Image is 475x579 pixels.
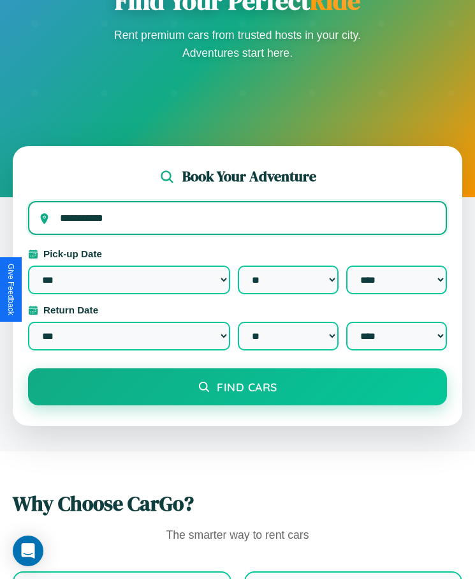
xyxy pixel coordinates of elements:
[13,490,462,518] h2: Why Choose CarGo?
[13,536,43,566] div: Open Intercom Messenger
[28,305,447,315] label: Return Date
[13,525,462,546] p: The smarter way to rent cars
[28,248,447,259] label: Pick-up Date
[28,368,447,405] button: Find Cars
[182,167,316,186] h2: Book Your Adventure
[6,264,15,315] div: Give Feedback
[110,26,365,62] p: Rent premium cars from trusted hosts in your city. Adventures start here.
